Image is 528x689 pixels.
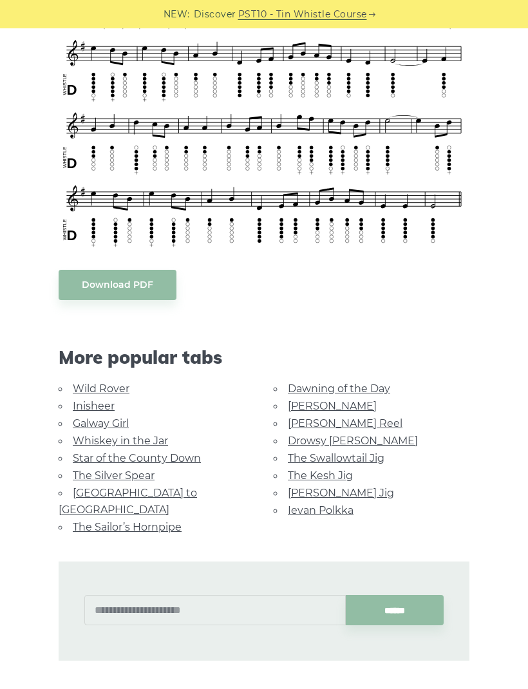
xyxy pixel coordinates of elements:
a: PST10 - Tin Whistle Course [238,7,367,22]
a: Whiskey in the Jar [73,435,168,447]
span: Discover [194,7,236,22]
span: More popular tabs [59,346,469,368]
a: The Sailor’s Hornpipe [73,521,182,533]
span: NEW: [164,7,190,22]
a: Inisheer [73,400,115,412]
a: Star of the County Down [73,452,201,464]
a: The Silver Spear [73,469,155,482]
a: Drowsy [PERSON_NAME] [288,435,418,447]
a: Ievan Polkka [288,504,354,516]
a: [PERSON_NAME] [288,400,377,412]
a: Download PDF [59,270,176,300]
a: Wild Rover [73,382,129,395]
a: Dawning of the Day [288,382,390,395]
a: Galway Girl [73,417,129,429]
a: [GEOGRAPHIC_DATA] to [GEOGRAPHIC_DATA] [59,487,197,516]
a: The Swallowtail Jig [288,452,384,464]
a: [PERSON_NAME] Jig [288,487,394,499]
a: [PERSON_NAME] Reel [288,417,402,429]
a: The Kesh Jig [288,469,353,482]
